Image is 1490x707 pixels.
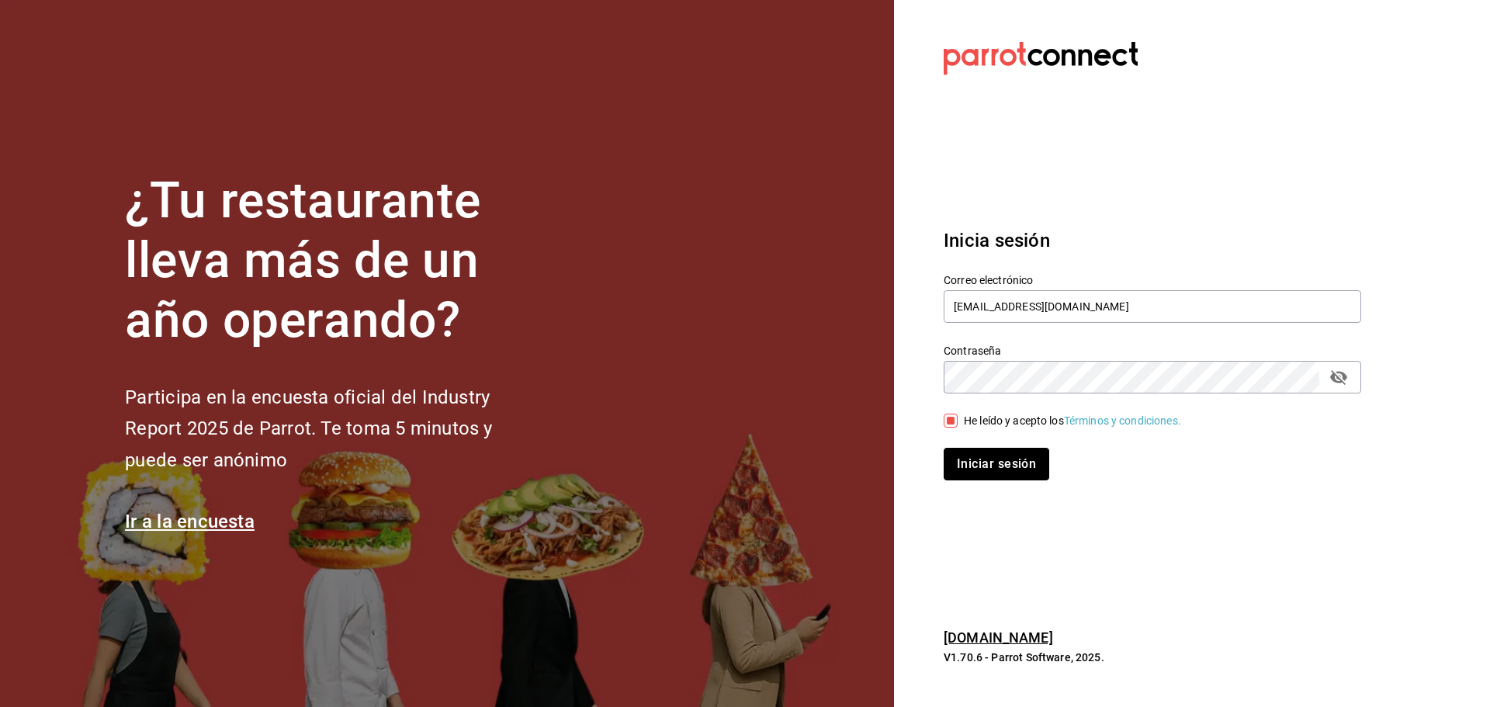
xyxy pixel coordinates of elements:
[944,290,1361,323] input: Ingresa tu correo electrónico
[944,345,1361,356] label: Contraseña
[125,382,544,477] h2: Participa en la encuesta oficial del Industry Report 2025 de Parrot. Te toma 5 minutos y puede se...
[944,448,1049,480] button: Iniciar sesión
[1064,414,1181,427] a: Términos y condiciones.
[964,413,1181,429] div: He leído y acepto los
[125,511,255,532] a: Ir a la encuesta
[944,629,1053,646] a: [DOMAIN_NAME]
[1325,364,1352,390] button: passwordField
[944,227,1361,255] h3: Inicia sesión
[944,650,1361,665] p: V1.70.6 - Parrot Software, 2025.
[944,275,1361,286] label: Correo electrónico
[125,172,544,350] h1: ¿Tu restaurante lleva más de un año operando?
